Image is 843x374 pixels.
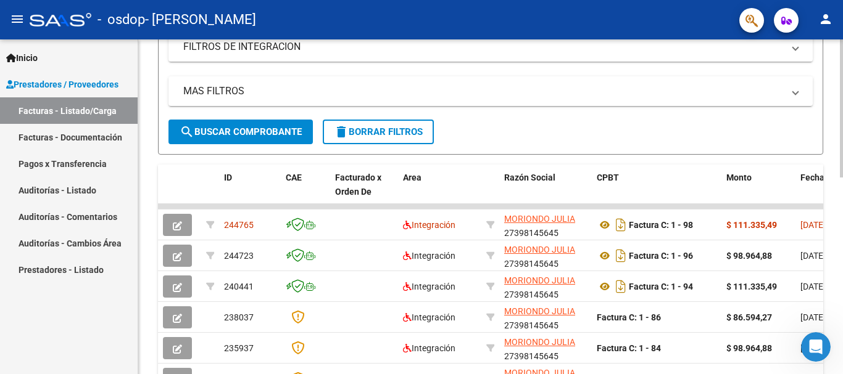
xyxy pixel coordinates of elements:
strong: Factura C: 1 - 98 [629,220,693,230]
div: 27398145645 [504,335,587,361]
strong: Factura C: 1 - 94 [629,282,693,291]
span: 235937 [224,343,254,353]
span: MORIONDO JULIA [504,337,575,347]
span: 244765 [224,220,254,230]
button: Buscar Comprobante [168,120,313,144]
datatable-header-cell: CAE [281,165,330,219]
span: 240441 [224,282,254,291]
span: MORIONDO JULIA [504,214,575,224]
datatable-header-cell: Razón Social [499,165,592,219]
iframe: Intercom live chat [801,332,831,362]
mat-panel-title: MAS FILTROS [183,84,783,98]
mat-icon: menu [10,12,25,26]
datatable-header-cell: ID [219,165,281,219]
mat-expansion-panel-header: MAS FILTROS [168,76,813,106]
datatable-header-cell: CPBT [592,165,721,219]
mat-icon: search [180,124,194,139]
mat-panel-title: FILTROS DE INTEGRACION [183,40,783,54]
strong: $ 111.335,49 [726,282,777,291]
i: Descargar documento [613,246,629,266]
span: CPBT [597,173,619,182]
i: Descargar documento [613,277,629,296]
div: 27398145645 [504,304,587,330]
div: 27398145645 [504,243,587,269]
span: [DATE] [800,251,826,261]
strong: $ 98.964,88 [726,343,772,353]
span: MORIONDO JULIA [504,306,575,316]
span: [DATE] [800,343,826,353]
span: Monto [726,173,752,182]
datatable-header-cell: Facturado x Orden De [330,165,398,219]
datatable-header-cell: Area [398,165,481,219]
span: Inicio [6,51,38,65]
mat-expansion-panel-header: FILTROS DE INTEGRACION [168,32,813,62]
span: [DATE] [800,312,826,322]
strong: Factura C: 1 - 96 [629,251,693,261]
span: - [PERSON_NAME] [145,6,256,33]
span: Integración [403,343,455,353]
mat-icon: person [818,12,833,26]
strong: Factura C: 1 - 84 [597,343,661,353]
span: - osdop [98,6,145,33]
span: Integración [403,220,455,230]
span: Prestadores / Proveedores [6,78,118,91]
span: Integración [403,282,455,291]
span: ID [224,173,232,182]
span: 238037 [224,312,254,322]
span: MORIONDO JULIA [504,275,575,285]
span: Integración [403,312,455,322]
strong: $ 111.335,49 [726,220,777,230]
span: 244723 [224,251,254,261]
span: Facturado x Orden De [335,173,381,197]
span: Razón Social [504,173,555,182]
button: Borrar Filtros [323,120,434,144]
span: MORIONDO JULIA [504,245,575,254]
span: [DATE] [800,282,826,291]
datatable-header-cell: Monto [721,165,795,219]
i: Descargar documento [613,215,629,235]
strong: Factura C: 1 - 86 [597,312,661,322]
span: CAE [286,173,302,182]
span: [DATE] [800,220,826,230]
span: Area [403,173,421,182]
strong: $ 98.964,88 [726,251,772,261]
span: Integración [403,251,455,261]
span: Buscar Comprobante [180,126,302,137]
div: 27398145645 [504,212,587,238]
mat-icon: delete [334,124,349,139]
strong: $ 86.594,27 [726,312,772,322]
div: 27398145645 [504,274,587,299]
span: Borrar Filtros [334,126,423,137]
